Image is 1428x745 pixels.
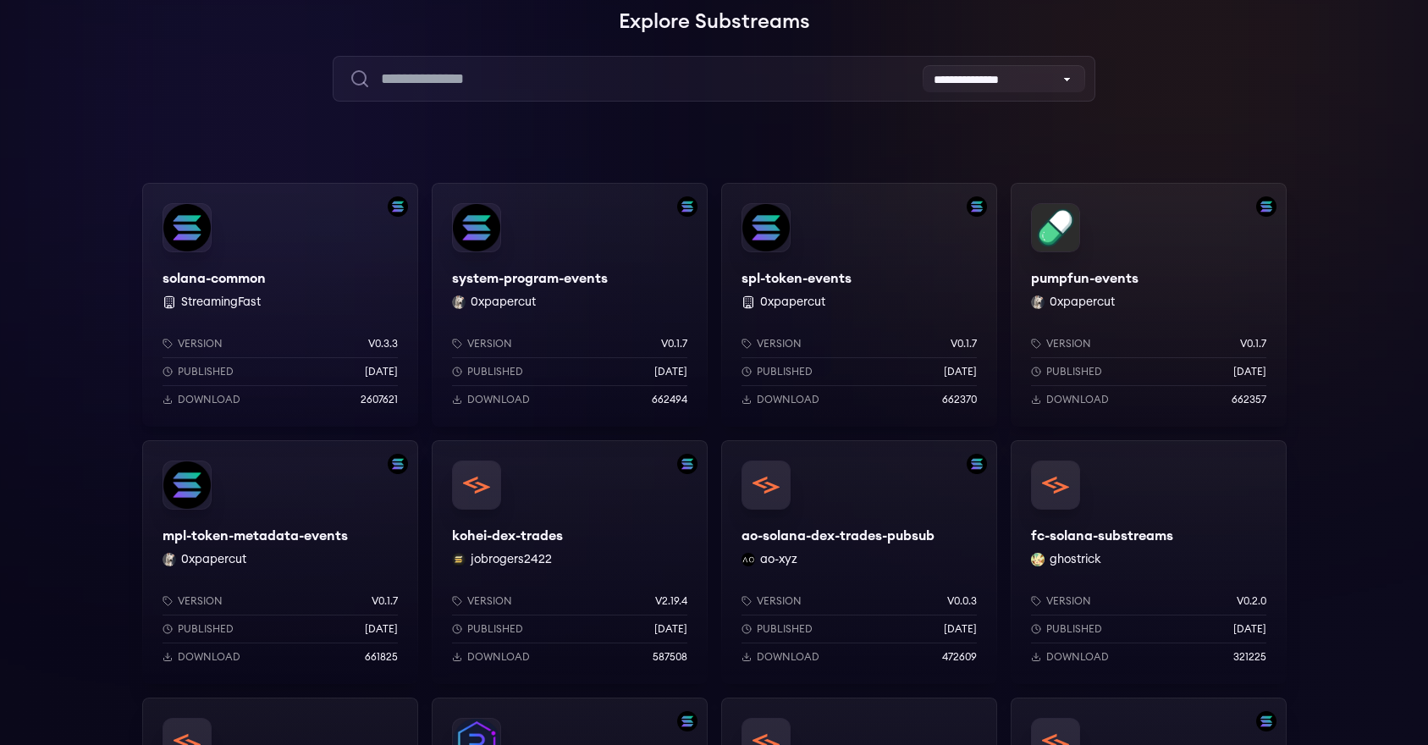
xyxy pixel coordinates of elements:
[178,365,234,378] p: Published
[1050,551,1101,568] button: ghostrick
[471,294,536,311] button: 0xpapercut
[721,440,997,684] a: Filter by solana networkao-solana-dex-trades-pubsubao-solana-dex-trades-pubsubao-xyz ao-xyzVersio...
[757,337,802,350] p: Version
[1237,594,1266,608] p: v0.2.0
[181,551,246,568] button: 0xpapercut
[1256,196,1276,217] img: Filter by solana network
[178,622,234,636] p: Published
[721,183,997,427] a: Filter by solana networkspl-token-eventsspl-token-events 0xpapercutVersionv0.1.7Published[DATE]Do...
[178,393,240,406] p: Download
[757,650,819,664] p: Download
[652,393,687,406] p: 662494
[757,365,813,378] p: Published
[1046,393,1109,406] p: Download
[178,650,240,664] p: Download
[467,650,530,664] p: Download
[368,337,398,350] p: v0.3.3
[1011,440,1287,684] a: fc-solana-substreamsfc-solana-substreamsghostrick ghostrickVersionv0.2.0Published[DATE]Download32...
[654,365,687,378] p: [DATE]
[467,594,512,608] p: Version
[1233,650,1266,664] p: 321225
[967,454,987,474] img: Filter by solana network
[365,365,398,378] p: [DATE]
[655,594,687,608] p: v2.19.4
[142,5,1287,39] h1: Explore Substreams
[677,711,697,731] img: Filter by solana network
[181,294,261,311] button: StreamingFast
[653,650,687,664] p: 587508
[178,337,223,350] p: Version
[467,365,523,378] p: Published
[1233,622,1266,636] p: [DATE]
[967,196,987,217] img: Filter by solana network
[1046,650,1109,664] p: Download
[1046,365,1102,378] p: Published
[467,393,530,406] p: Download
[432,440,708,684] a: Filter by solana networkkohei-dex-tradeskohei-dex-tradesjobrogers2422 jobrogers2422Versionv2.19.4...
[372,594,398,608] p: v0.1.7
[760,294,825,311] button: 0xpapercut
[361,393,398,406] p: 2607621
[757,622,813,636] p: Published
[942,650,977,664] p: 472609
[178,594,223,608] p: Version
[471,551,552,568] button: jobrogers2422
[1050,294,1115,311] button: 0xpapercut
[951,337,977,350] p: v0.1.7
[365,622,398,636] p: [DATE]
[757,594,802,608] p: Version
[654,622,687,636] p: [DATE]
[388,454,408,474] img: Filter by solana network
[944,622,977,636] p: [DATE]
[142,183,418,427] a: Filter by solana networksolana-commonsolana-common StreamingFastVersionv0.3.3Published[DATE]Downl...
[677,196,697,217] img: Filter by solana network
[1240,337,1266,350] p: v0.1.7
[1046,594,1091,608] p: Version
[1046,622,1102,636] p: Published
[1046,337,1091,350] p: Version
[467,622,523,636] p: Published
[757,393,819,406] p: Download
[677,454,697,474] img: Filter by solana network
[467,337,512,350] p: Version
[947,594,977,608] p: v0.0.3
[760,551,797,568] button: ao-xyz
[388,196,408,217] img: Filter by solana network
[1011,183,1287,427] a: Filter by solana networkpumpfun-eventspumpfun-events0xpapercut 0xpapercutVersionv0.1.7Published[D...
[142,440,418,684] a: Filter by solana networkmpl-token-metadata-eventsmpl-token-metadata-events0xpapercut 0xpapercutVe...
[944,365,977,378] p: [DATE]
[365,650,398,664] p: 661825
[432,183,708,427] a: Filter by solana networksystem-program-eventssystem-program-events0xpapercut 0xpapercutVersionv0....
[1256,711,1276,731] img: Filter by solana network
[661,337,687,350] p: v0.1.7
[1232,393,1266,406] p: 662357
[942,393,977,406] p: 662370
[1233,365,1266,378] p: [DATE]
